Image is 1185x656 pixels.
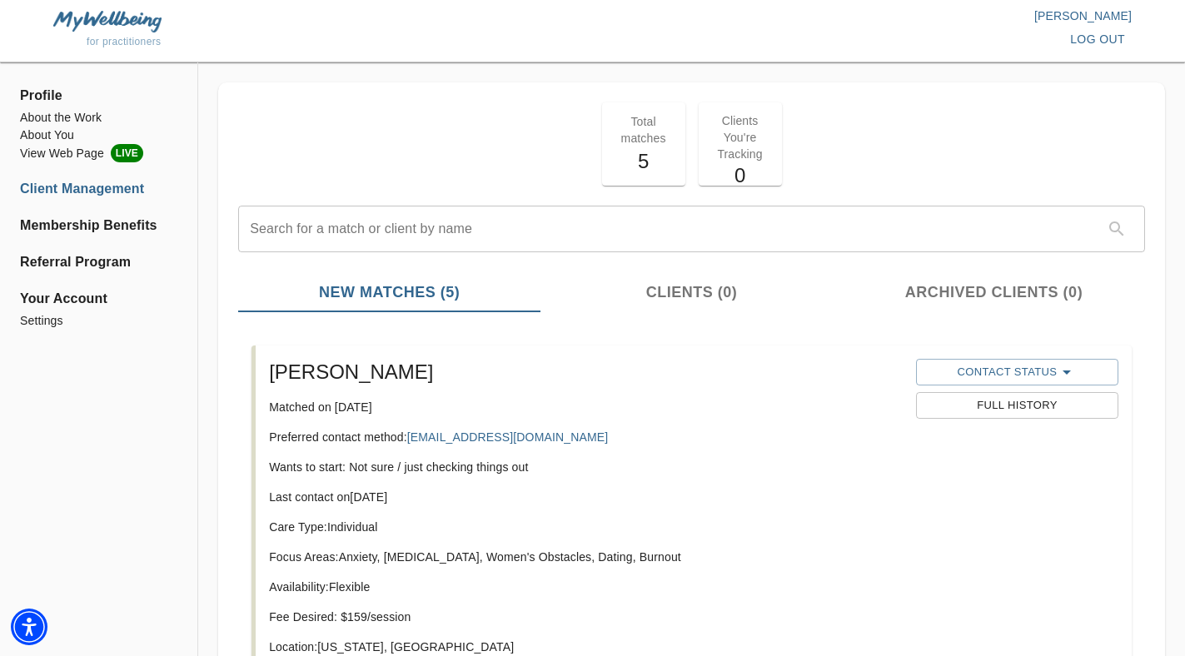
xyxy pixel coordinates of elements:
a: About You [20,127,177,144]
span: Full History [924,396,1110,415]
p: Total matches [612,113,675,147]
p: Last contact on [DATE] [269,489,903,505]
a: Settings [20,312,177,330]
p: Clients You're Tracking [709,112,772,162]
span: Your Account [20,289,177,309]
span: Profile [20,86,177,106]
a: [EMAIL_ADDRESS][DOMAIN_NAME] [407,430,608,444]
p: [PERSON_NAME] [593,7,1133,24]
p: Location: [US_STATE], [GEOGRAPHIC_DATA] [269,639,903,655]
img: MyWellbeing [53,11,162,32]
span: Contact Status [924,362,1110,382]
a: Referral Program [20,252,177,272]
span: LIVE [111,144,143,162]
p: Matched on [DATE] [269,399,903,415]
a: About the Work [20,109,177,127]
span: New Matches (5) [248,281,530,304]
span: Clients (0) [550,281,833,304]
p: Wants to start: Not sure / just checking things out [269,459,903,475]
button: log out [1063,24,1132,55]
h5: 0 [709,162,772,189]
li: View Web Page [20,144,177,162]
p: Availability: Flexible [269,579,903,595]
p: Preferred contact method: [269,429,903,445]
span: log out [1070,29,1125,50]
h5: 5 [612,148,675,175]
a: Client Management [20,179,177,199]
span: Archived Clients (0) [853,281,1135,304]
a: Membership Benefits [20,216,177,236]
a: View Web PageLIVE [20,144,177,162]
p: Focus Areas: Anxiety, [MEDICAL_DATA], Women's Obstacles, Dating, Burnout [269,549,903,565]
button: Full History [916,392,1118,419]
h5: [PERSON_NAME] [269,359,903,385]
p: Fee Desired: $ 159 /session [269,609,903,625]
p: Care Type: Individual [269,519,903,535]
div: Accessibility Menu [11,609,47,645]
button: Contact Status [916,359,1118,385]
span: for practitioners [87,36,162,47]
